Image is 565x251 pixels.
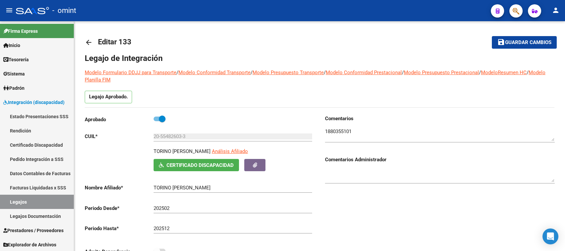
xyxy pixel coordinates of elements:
[154,159,239,171] button: Certificado Discapacidad
[85,133,154,140] p: CUIL
[85,225,154,232] p: Periodo Hasta
[325,156,555,163] h3: Comentarios Administrador
[3,56,29,63] span: Tesorería
[52,3,76,18] span: - omint
[505,40,551,46] span: Guardar cambios
[166,162,234,168] span: Certificado Discapacidad
[85,205,154,212] p: Periodo Desde
[178,70,251,75] a: Modelo Conformidad Transporte
[98,38,131,46] span: Editar 133
[3,99,65,106] span: Integración (discapacidad)
[492,36,557,48] button: Guardar cambios
[3,84,24,92] span: Padrón
[325,115,555,122] h3: Comentarios
[3,227,64,234] span: Prestadores / Proveedores
[85,70,176,75] a: Modelo Formulario DDJJ para Transporte
[85,38,93,46] mat-icon: arrow_back
[85,53,554,64] h1: Legajo de Integración
[481,70,527,75] a: ModeloResumen HC
[326,70,402,75] a: Modelo Conformidad Prestacional
[212,148,248,154] span: Análisis Afiliado
[497,38,505,46] mat-icon: save
[85,184,154,191] p: Nombre Afiliado
[3,27,38,35] span: Firma Express
[3,241,56,248] span: Explorador de Archivos
[253,70,324,75] a: Modelo Presupuesto Transporte
[85,116,154,123] p: Aprobado
[542,228,558,244] div: Open Intercom Messenger
[552,6,560,14] mat-icon: person
[154,148,211,155] p: TORINO [PERSON_NAME]
[85,91,132,103] p: Legajo Aprobado.
[5,6,13,14] mat-icon: menu
[404,70,479,75] a: Modelo Presupuesto Prestacional
[3,70,25,77] span: Sistema
[3,42,20,49] span: Inicio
